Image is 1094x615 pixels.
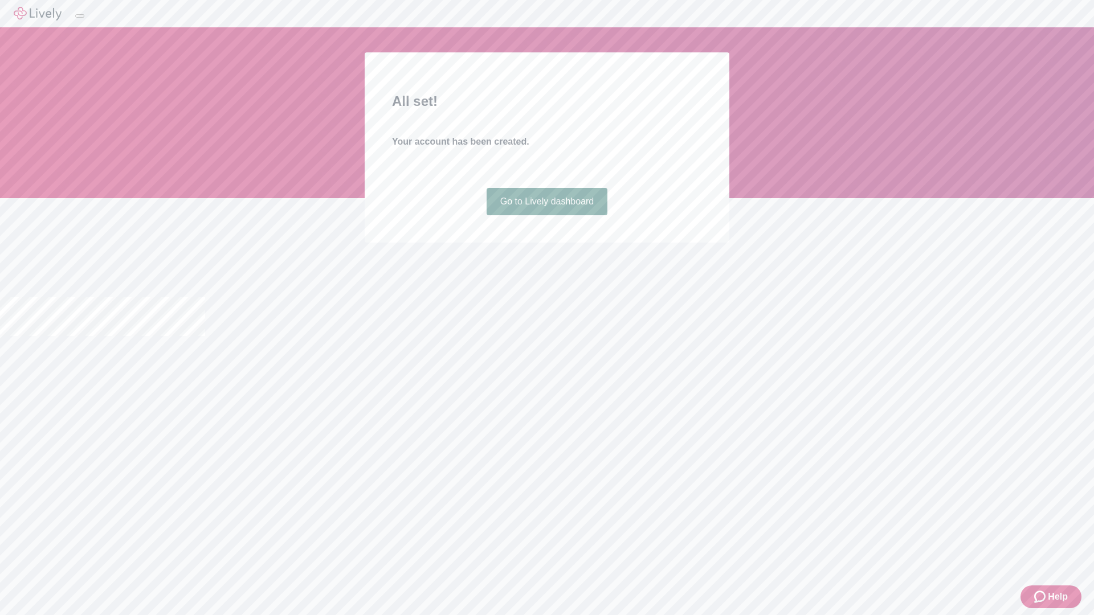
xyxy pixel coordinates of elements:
[14,7,62,20] img: Lively
[1020,585,1081,608] button: Zendesk support iconHelp
[1034,590,1048,604] svg: Zendesk support icon
[1048,590,1068,604] span: Help
[487,188,608,215] a: Go to Lively dashboard
[392,91,702,112] h2: All set!
[75,14,84,18] button: Log out
[392,135,702,149] h4: Your account has been created.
